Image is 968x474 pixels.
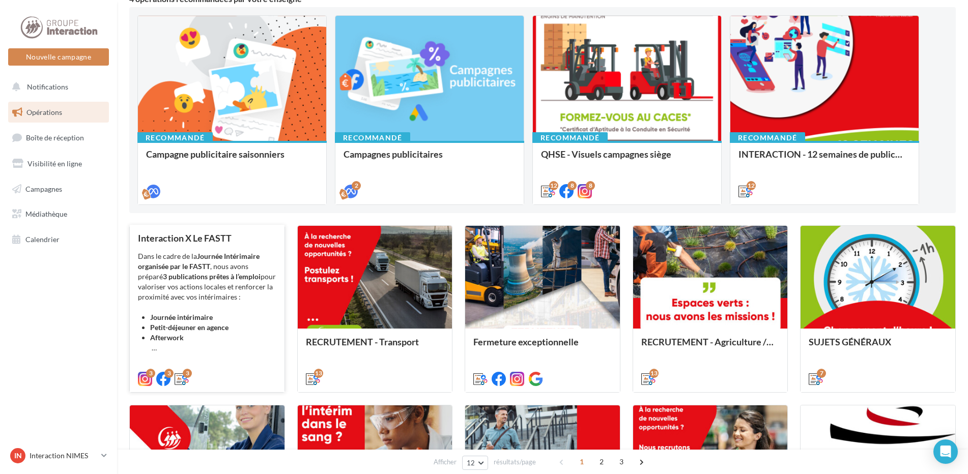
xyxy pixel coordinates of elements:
[27,82,68,91] span: Notifications
[6,76,107,98] button: Notifications
[163,272,261,281] strong: 3 publications prêtes à l’emploi
[138,233,276,243] div: Interaction X Le FASTT
[6,203,111,225] a: Médiathèque
[817,369,826,378] div: 7
[6,153,111,174] a: Visibilité en ligne
[352,181,361,190] div: 2
[146,149,318,169] div: Campagne publicitaire saisonniers
[8,446,109,465] a: IN Interaction NIMES
[933,439,958,464] div: Open Intercom Messenger
[434,457,457,467] span: Afficher
[335,132,410,143] div: Recommandé
[150,313,213,321] strong: Journée intérimaire
[574,454,590,470] span: 1
[613,454,630,470] span: 3
[567,181,577,190] div: 8
[150,333,184,342] strong: Afterwork
[25,184,62,193] span: Campagnes
[641,337,780,357] div: RECRUTEMENT - Agriculture / Espaces verts
[138,251,276,353] div: Dans le cadre de la , nous avons préparé pour valoriser vos actions locales et renforcer la proxi...
[306,337,444,357] div: RECRUTEMENT - Transport
[649,369,659,378] div: 13
[747,181,756,190] div: 12
[26,133,84,142] span: Boîte de réception
[6,179,111,200] a: Campagnes
[473,337,612,357] div: Fermeture exceptionnelle
[730,132,805,143] div: Recommandé
[30,451,97,461] p: Interaction NIMES
[586,181,595,190] div: 8
[541,149,713,169] div: QHSE - Visuels campagnes siège
[6,127,111,149] a: Boîte de réception
[532,132,608,143] div: Recommandé
[25,210,67,218] span: Médiathèque
[6,102,111,123] a: Opérations
[138,252,260,271] strong: Journée Intérimaire organisée par le FASTT
[8,48,109,66] button: Nouvelle campagne
[593,454,610,470] span: 2
[738,149,910,169] div: INTERACTION - 12 semaines de publication
[467,459,475,467] span: 12
[462,456,488,470] button: 12
[183,369,192,378] div: 3
[6,229,111,250] a: Calendrier
[150,323,229,332] strong: Petit-déjeuner en agence
[27,159,82,168] span: Visibilité en ligne
[164,369,174,378] div: 3
[314,369,323,378] div: 13
[549,181,558,190] div: 12
[25,235,60,244] span: Calendrier
[146,369,155,378] div: 3
[494,457,536,467] span: résultats/page
[26,108,62,116] span: Opérations
[809,337,947,357] div: SUJETS GÉNÉRAUX
[344,149,516,169] div: Campagnes publicitaires
[137,132,213,143] div: Recommandé
[14,451,22,461] span: IN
